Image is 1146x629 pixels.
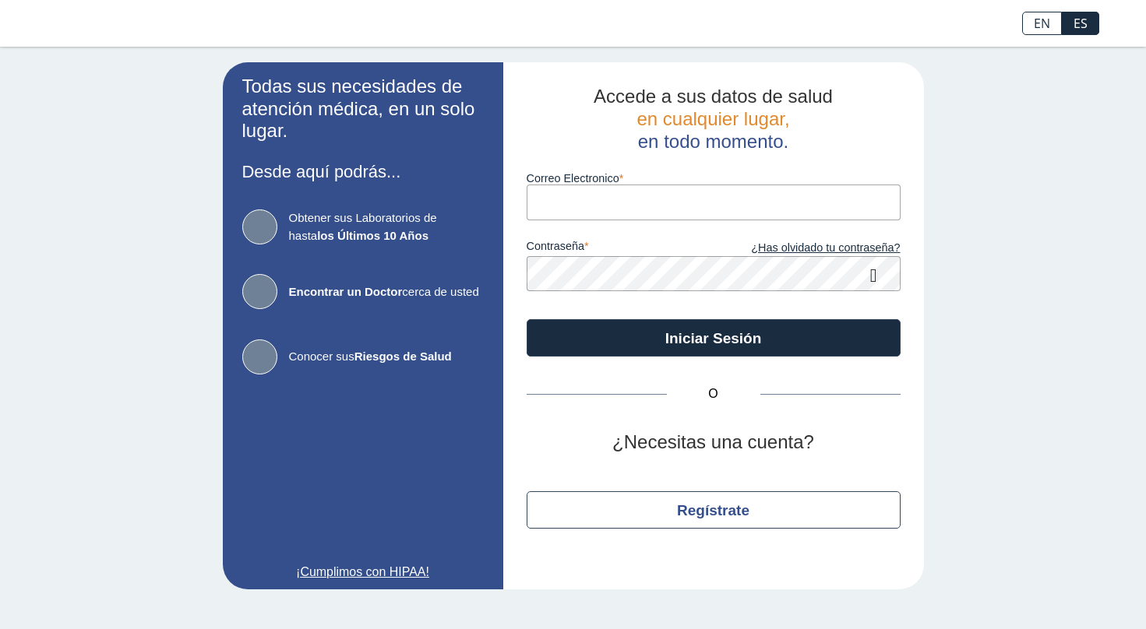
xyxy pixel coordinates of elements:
label: Correo Electronico [527,172,901,184]
span: Conocer sus [289,348,484,366]
a: ES [1062,12,1099,35]
button: Iniciar Sesión [527,319,901,357]
a: EN [1022,12,1062,35]
span: Accede a sus datos de salud [594,86,833,107]
b: Encontrar un Doctor [289,285,403,298]
h2: ¿Necesitas una cuenta? [527,431,901,454]
span: en todo momento. [638,131,788,152]
button: Regístrate [527,491,901,529]
a: ¿Has olvidado tu contraseña? [714,240,901,257]
span: Obtener sus Laboratorios de hasta [289,209,484,244]
h2: Todas sus necesidades de atención médica, en un solo lugar. [242,76,484,142]
b: los Últimos 10 Años [317,229,428,242]
span: en cualquier lugar, [636,108,789,129]
label: contraseña [527,240,714,257]
a: ¡Cumplimos con HIPAA! [242,563,484,582]
span: O [667,385,760,403]
h3: Desde aquí podrás... [242,162,484,181]
span: cerca de usted [289,283,484,301]
b: Riesgos de Salud [354,350,452,363]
